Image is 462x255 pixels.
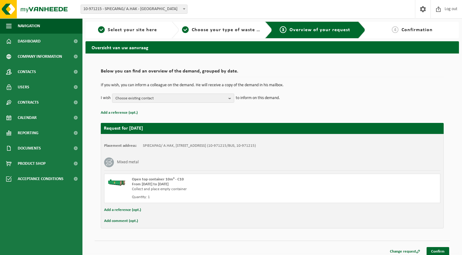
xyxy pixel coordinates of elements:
[108,28,157,32] span: Select your site here
[112,94,234,103] button: Choose existing contact
[143,143,256,148] td: SPIECAPAG/ A.HAK, [STREET_ADDRESS] (10-971215/BUS, 10-971215)
[18,79,29,95] span: Users
[18,95,39,110] span: Contracts
[101,94,111,103] p: I wish
[104,144,137,148] strong: Placement address:
[117,157,139,167] h3: Mixed metal
[132,195,297,200] div: Quantity: 1
[104,126,143,131] strong: Request for [DATE]
[104,217,138,225] button: Add comment (opt.)
[192,28,288,32] span: Choose your type of waste and recipient
[101,69,444,77] h2: Below you can find an overview of the demand, grouped by date.
[18,64,36,79] span: Contacts
[115,94,226,103] span: Choose existing contact
[98,26,105,33] span: 1
[132,187,297,192] div: Collect and place empty container
[18,125,38,141] span: Reporting
[18,18,40,34] span: Navigation
[107,177,126,186] img: HK-XC-10-GN-00.png
[280,26,286,33] span: 3
[132,177,184,181] span: Open top container 10m³ - C10
[18,141,41,156] span: Documents
[402,28,433,32] span: Confirmation
[89,26,167,34] a: 1Select your site here
[101,83,444,87] p: If you wish, you can inform a colleague on the demand. He will receive a copy of the demand in hi...
[81,5,187,14] span: 10-971215 - SPIECAPAG/ A.HAK - BRUGGE
[18,171,64,187] span: Acceptance conditions
[392,26,398,33] span: 4
[101,109,138,117] button: Add a reference (opt.)
[18,156,45,171] span: Product Shop
[182,26,189,33] span: 2
[132,182,169,186] strong: From [DATE] to [DATE]
[18,110,37,125] span: Calendar
[289,28,350,32] span: Overview of your request
[236,94,280,103] p: to inform on this demand.
[18,34,41,49] span: Dashboard
[182,26,260,34] a: 2Choose your type of waste and recipient
[81,5,187,13] span: 10-971215 - SPIECAPAG/ A.HAK - BRUGGE
[18,49,62,64] span: Company information
[85,41,459,53] h2: Overzicht van uw aanvraag
[104,206,141,214] button: Add a reference (opt.)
